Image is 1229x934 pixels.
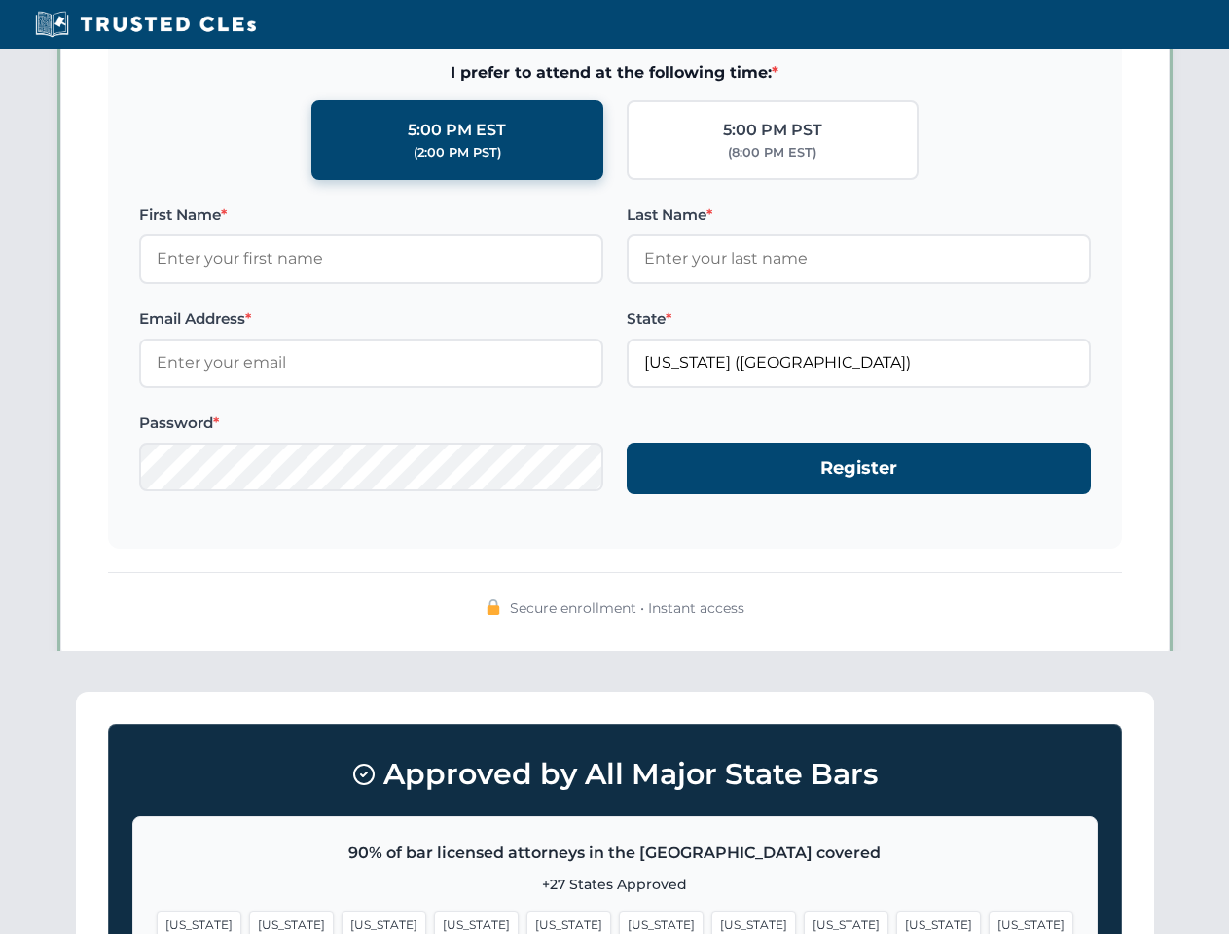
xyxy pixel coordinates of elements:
[139,234,603,283] input: Enter your first name
[627,339,1091,387] input: Florida (FL)
[728,143,816,162] div: (8:00 PM EST)
[29,10,262,39] img: Trusted CLEs
[408,118,506,143] div: 5:00 PM EST
[627,234,1091,283] input: Enter your last name
[132,748,1098,801] h3: Approved by All Major State Bars
[157,874,1073,895] p: +27 States Approved
[139,60,1091,86] span: I prefer to attend at the following time:
[510,597,744,619] span: Secure enrollment • Instant access
[627,443,1091,494] button: Register
[157,841,1073,866] p: 90% of bar licensed attorneys in the [GEOGRAPHIC_DATA] covered
[486,599,501,615] img: 🔒
[139,339,603,387] input: Enter your email
[139,307,603,331] label: Email Address
[414,143,501,162] div: (2:00 PM PST)
[139,412,603,435] label: Password
[627,307,1091,331] label: State
[723,118,822,143] div: 5:00 PM PST
[139,203,603,227] label: First Name
[627,203,1091,227] label: Last Name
